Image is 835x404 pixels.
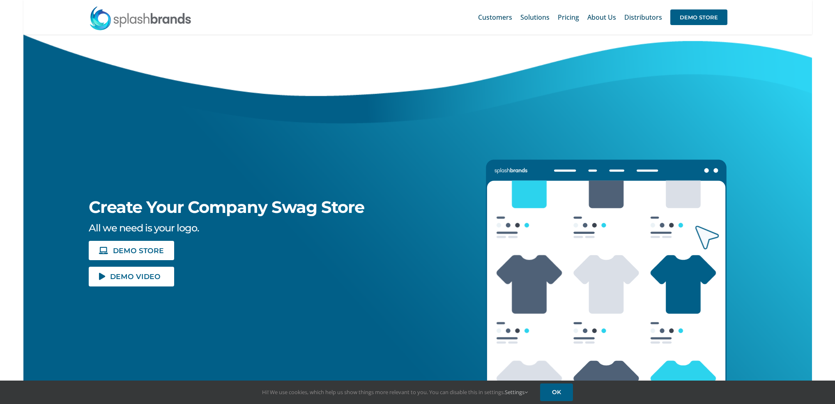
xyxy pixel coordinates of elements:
a: DEMO STORE [89,241,174,260]
span: Distributors [624,14,662,21]
a: Distributors [624,4,662,30]
span: Pricing [558,14,579,21]
span: All we need is your logo. [89,222,199,234]
span: DEMO VIDEO [110,273,161,280]
span: About Us [587,14,616,21]
span: DEMO STORE [670,9,727,25]
a: Customers [478,4,512,30]
nav: Main Menu Sticky [478,4,727,30]
span: Create Your Company Swag Store [89,197,364,217]
span: Hi! We use cookies, which help us show things more relevant to you. You can disable this in setti... [262,388,528,396]
span: DEMO STORE [113,247,164,254]
span: Solutions [520,14,550,21]
a: Settings [505,388,528,396]
img: SplashBrands.com Logo [89,6,192,30]
span: Customers [478,14,512,21]
a: OK [540,383,573,401]
a: Pricing [558,4,579,30]
a: DEMO STORE [670,4,727,30]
